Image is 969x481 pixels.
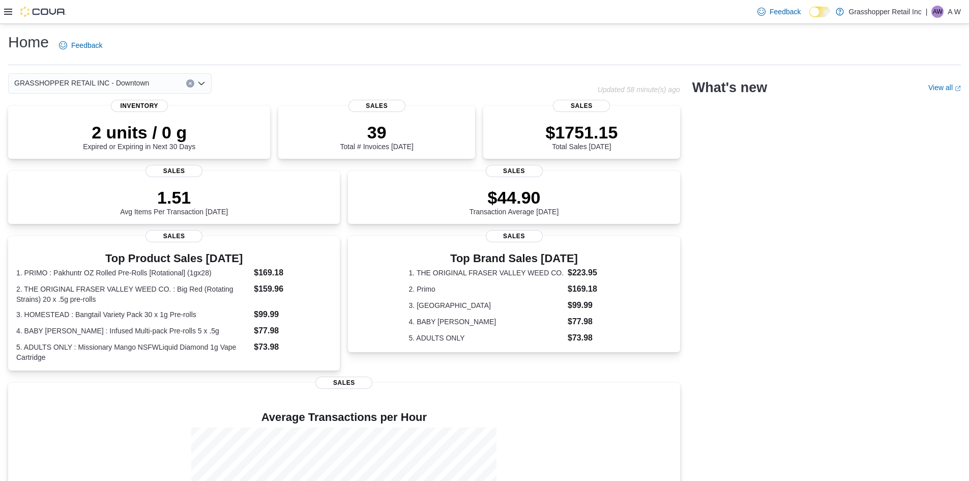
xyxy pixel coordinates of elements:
[16,268,250,278] dt: 1. PRIMO : Pakhuntr OZ Rolled Pre-Rolls [Rotational] (1gx28)
[692,79,767,96] h2: What's new
[348,100,405,112] span: Sales
[254,267,332,279] dd: $169.18
[598,86,680,94] p: Updated 58 minute(s) ago
[568,316,619,328] dd: $77.98
[486,165,543,177] span: Sales
[486,230,543,242] span: Sales
[254,325,332,337] dd: $77.98
[931,6,944,18] div: A W
[469,187,559,208] p: $44.90
[14,77,149,89] span: GRASSHOPPER RETAIL INC - Downtown
[568,299,619,312] dd: $99.99
[145,165,202,177] span: Sales
[340,122,414,151] div: Total # Invoices [DATE]
[469,187,559,216] div: Transaction Average [DATE]
[16,326,250,336] dt: 4. BABY [PERSON_NAME] : Infused Multi-pack Pre-rolls 5 x .5g
[770,7,801,17] span: Feedback
[16,284,250,304] dt: 2. THE ORIGINAL FRASER VALLEY WEED CO. : Big Red (Rotating Strains) 20 x .5g pre-rolls
[254,283,332,295] dd: $159.96
[120,187,228,208] p: 1.51
[409,300,564,310] dt: 3. [GEOGRAPHIC_DATA]
[926,6,928,18] p: |
[71,40,102,50] span: Feedback
[948,6,961,18] p: A W
[933,6,943,18] span: AW
[568,283,619,295] dd: $169.18
[409,317,564,327] dt: 4. BABY [PERSON_NAME]
[111,100,168,112] span: Inventory
[186,79,194,88] button: Clear input
[254,341,332,353] dd: $73.98
[16,411,672,423] h4: Average Transactions per Hour
[409,333,564,343] dt: 5. ADULTS ONLY
[928,83,961,92] a: View allExternal link
[753,2,805,22] a: Feedback
[145,230,202,242] span: Sales
[16,252,332,265] h3: Top Product Sales [DATE]
[55,35,106,55] a: Feedback
[955,86,961,92] svg: External link
[568,332,619,344] dd: $73.98
[254,308,332,321] dd: $99.99
[545,122,618,151] div: Total Sales [DATE]
[849,6,922,18] p: Grasshopper Retail Inc
[409,284,564,294] dt: 2. Primo
[409,268,564,278] dt: 1. THE ORIGINAL FRASER VALLEY WEED CO.
[16,309,250,320] dt: 3. HOMESTEAD : Bangtail Variety Pack 30 x 1g Pre-rolls
[20,7,66,17] img: Cova
[809,17,810,18] span: Dark Mode
[809,7,831,17] input: Dark Mode
[315,377,372,389] span: Sales
[120,187,228,216] div: Avg Items Per Transaction [DATE]
[16,342,250,362] dt: 5. ADULTS ONLY : Missionary Mango NSFWLiquid Diamond 1g Vape Cartridge
[553,100,610,112] span: Sales
[83,122,195,143] p: 2 units / 0 g
[340,122,414,143] p: 39
[545,122,618,143] p: $1751.15
[197,79,205,88] button: Open list of options
[8,32,49,52] h1: Home
[83,122,195,151] div: Expired or Expiring in Next 30 Days
[409,252,620,265] h3: Top Brand Sales [DATE]
[568,267,619,279] dd: $223.95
